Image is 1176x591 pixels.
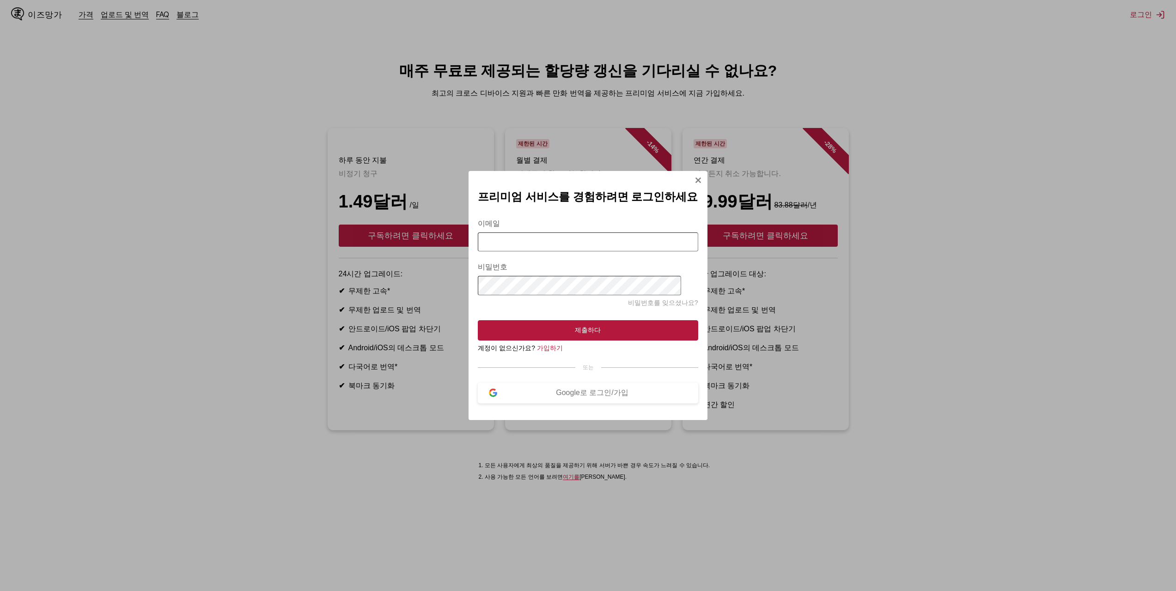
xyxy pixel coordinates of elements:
[695,177,702,184] img: 닫다
[556,389,628,396] font: Google로 로그인/가입
[478,219,500,227] font: 이메일
[478,320,698,341] button: 제출하다
[478,190,698,203] font: 프리미엄 서비스를 경험하려면 로그인하세요
[628,299,698,306] a: 비밀번호를 잊으셨나요?
[478,383,698,403] button: Google로 로그인/가입
[469,171,707,420] div: 모달에 로그인
[478,344,535,352] font: 계정이 없으신가요?
[583,364,594,371] font: 또는
[478,263,507,271] font: 비밀번호
[575,326,601,334] font: 제출하다
[489,389,497,397] img: 구글 로고
[537,344,563,352] a: 가입하기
